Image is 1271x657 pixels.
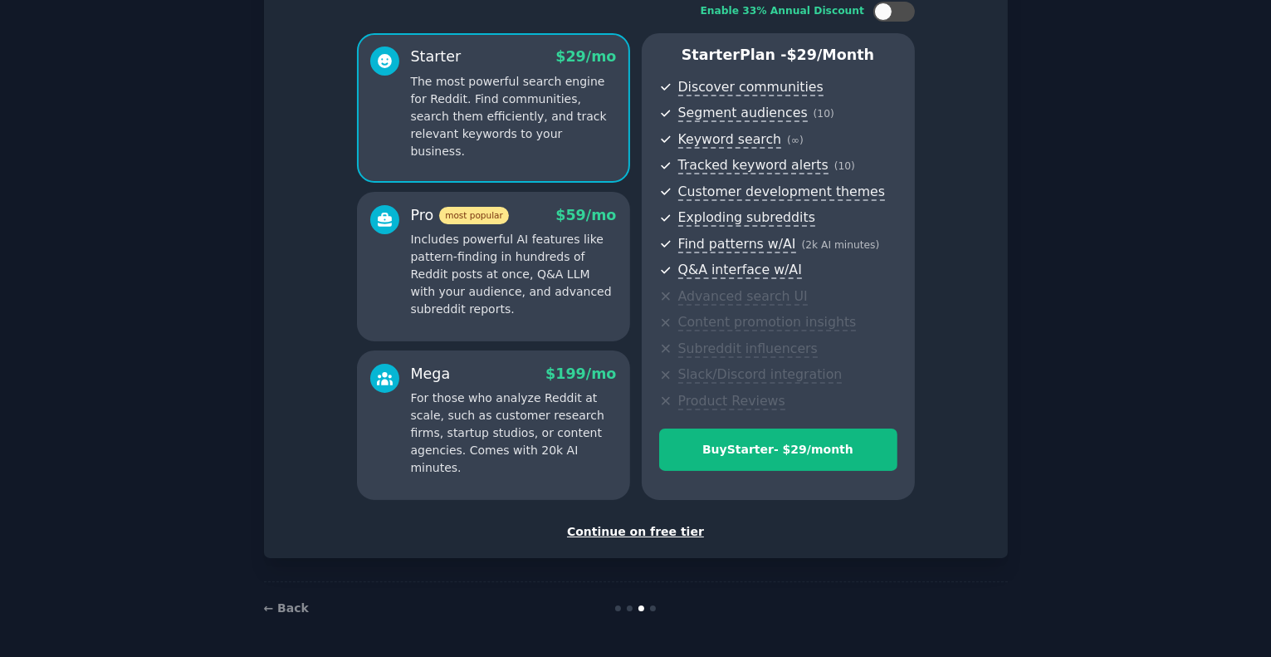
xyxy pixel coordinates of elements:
[678,131,782,149] span: Keyword search
[678,236,796,253] span: Find patterns w/AI
[678,105,808,122] span: Segment audiences
[814,108,834,120] span: ( 10 )
[660,441,897,458] div: Buy Starter - $ 29 /month
[678,366,843,384] span: Slack/Discord integration
[555,207,616,223] span: $ 59 /mo
[411,205,509,226] div: Pro
[439,207,509,224] span: most popular
[411,47,462,67] div: Starter
[787,135,804,146] span: ( ∞ )
[411,73,617,160] p: The most powerful search engine for Reddit. Find communities, search them efficiently, and track ...
[411,364,451,385] div: Mega
[678,157,829,174] span: Tracked keyword alerts
[264,601,309,615] a: ← Back
[834,160,855,172] span: ( 10 )
[281,523,990,541] div: Continue on free tier
[678,393,785,410] span: Product Reviews
[659,45,897,66] p: Starter Plan -
[678,341,818,358] span: Subreddit influencers
[659,429,897,471] button: BuyStarter- $29/month
[545,365,616,382] span: $ 199 /mo
[802,239,880,251] span: ( 2k AI minutes )
[411,390,617,477] p: For those who analyze Reddit at scale, such as customer research firms, startup studios, or conte...
[678,79,824,96] span: Discover communities
[787,47,875,63] span: $ 29 /month
[678,314,857,331] span: Content promotion insights
[678,262,802,279] span: Q&A interface w/AI
[555,48,616,65] span: $ 29 /mo
[678,209,815,227] span: Exploding subreddits
[678,288,808,306] span: Advanced search UI
[678,184,886,201] span: Customer development themes
[701,4,865,19] div: Enable 33% Annual Discount
[411,231,617,318] p: Includes powerful AI features like pattern-finding in hundreds of Reddit posts at once, Q&A LLM w...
